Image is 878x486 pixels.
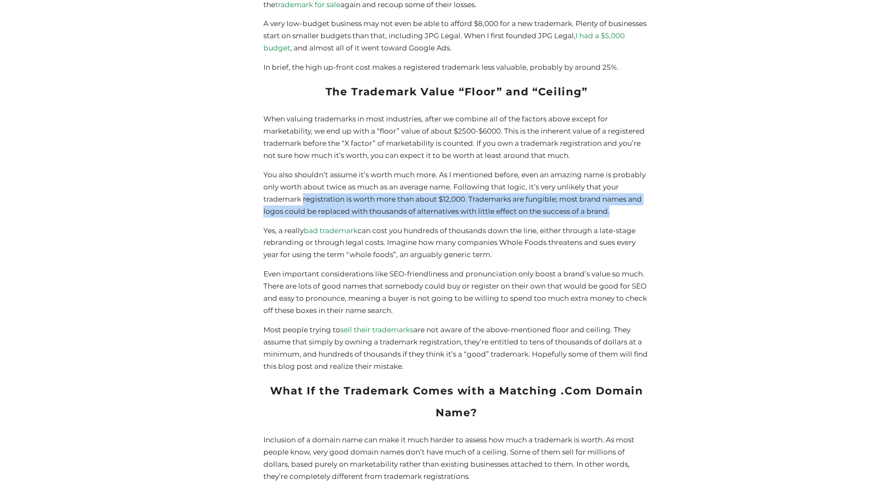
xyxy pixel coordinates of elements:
[304,226,358,235] a: bad trademark
[270,384,643,419] strong: What If the Trademark Comes with a Matching .Com Domain Name?
[263,61,650,74] p: In brief, the high up-front cost makes a registered trademark less valuable, probably by around 25%.
[263,324,650,373] p: Most people trying to are not aware of the above-mentioned floor and ceiling. They assume that si...
[326,85,588,98] strong: The Trademark Value “Floor” and “Ceiling”
[263,268,650,317] p: Even important considerations like SEO-friendliness and pronunciation only boost a brand’s value ...
[263,18,650,54] p: A very low-budget business may not even be able to afford $8,000 for a new trademark. Plenty of b...
[340,326,413,334] a: sell their trademarks
[263,169,650,218] p: You also shouldn’t assume it’s worth much more. As I mentioned before, even an amazing name is pr...
[263,225,650,261] p: Yes, a really can cost you hundreds of thousands down the line, either through a late-stage rebra...
[275,0,340,9] a: trademark for sale
[263,434,650,483] p: Inclusion of a domain name can make it much harder to assess how much a trademark is worth. As mo...
[263,113,650,162] p: When valuing trademarks in most industries, after we combine all of the factors above except for ...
